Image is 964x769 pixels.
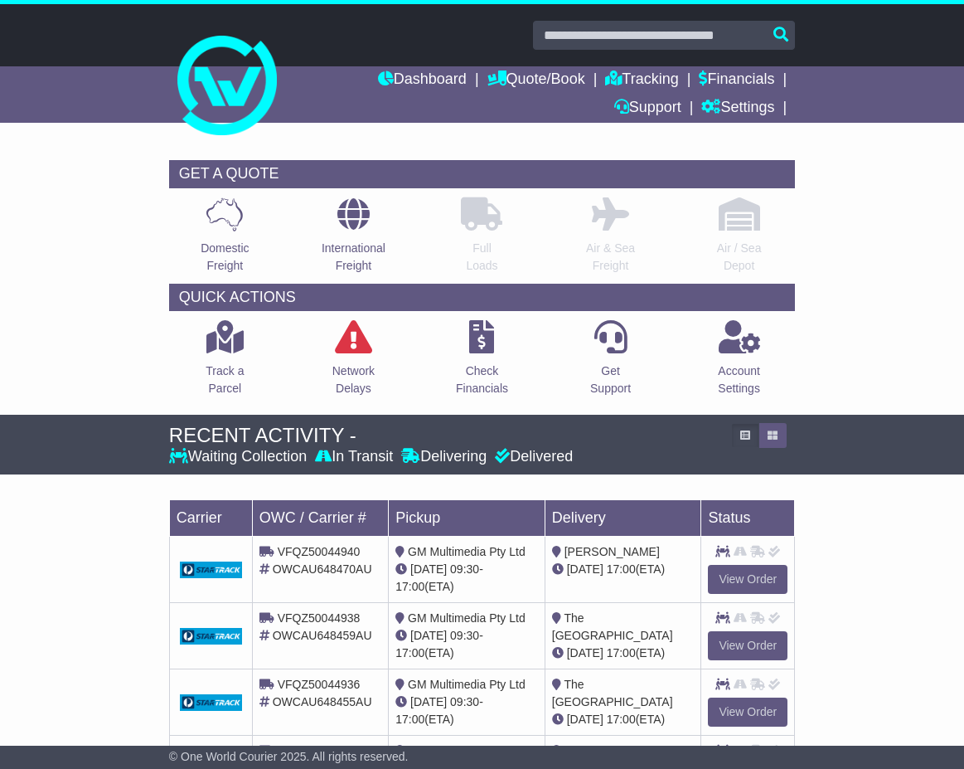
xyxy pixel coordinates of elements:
a: Financials [699,66,774,95]
td: Pickup [389,499,545,536]
div: GET A QUOTE [169,160,795,188]
span: GM Multimedia Pty Ltd [408,545,526,558]
img: GetCarrierServiceDarkLogo [180,628,242,645]
span: [DATE] [410,695,447,708]
span: GM Multimedia Pty Ltd [408,678,526,691]
p: Network Delays [332,363,375,397]
a: NetworkDelays [332,319,375,406]
div: (ETA) [552,711,695,728]
div: (ETA) [552,645,695,662]
span: GM Multimedia Pty Ltd [408,611,526,625]
span: AVA Distribution [407,744,489,757]
span: 09:30 [450,562,479,576]
a: Track aParcel [205,319,245,406]
span: [DATE] [567,646,603,659]
span: 09:30 [450,695,479,708]
div: (ETA) [552,561,695,578]
a: Support [614,95,681,123]
p: Air / Sea Depot [717,240,762,275]
a: Settings [701,95,774,123]
a: View Order [708,698,787,727]
div: - (ETA) [395,561,538,596]
td: OWC / Carrier # [252,499,388,536]
span: [DATE] [410,562,447,576]
p: Account Settings [718,363,760,397]
p: Domestic Freight [201,240,249,275]
a: View Order [708,631,787,660]
p: Track a Parcel [206,363,244,397]
span: Perth Sports Chiro [564,744,660,757]
span: 17:00 [607,562,636,576]
p: Check Financials [456,363,508,397]
span: 17:00 [395,713,424,726]
div: In Transit [311,448,397,466]
span: [DATE] [567,713,603,726]
a: DomesticFreight [200,197,249,284]
p: International Freight [322,240,385,275]
div: Delivering [397,448,491,466]
a: GetSupport [589,319,632,406]
span: 17:00 [395,646,424,659]
img: GetCarrierServiceDarkLogo [180,694,242,711]
div: - (ETA) [395,694,538,728]
span: OWS000648089 [278,744,364,757]
span: The [GEOGRAPHIC_DATA] [552,678,673,708]
span: OWCAU648455AU [273,695,372,708]
span: [PERSON_NAME] [564,545,660,558]
a: Dashboard [378,66,467,95]
td: Status [701,499,795,536]
p: Air & Sea Freight [586,240,635,275]
td: Delivery [545,499,701,536]
span: [DATE] [410,629,447,642]
a: CheckFinancials [455,319,509,406]
a: Tracking [605,66,678,95]
a: Quote/Book [487,66,585,95]
span: 17:00 [395,580,424,593]
span: VFQZ50044940 [278,545,361,558]
p: Full Loads [461,240,502,275]
span: OWCAU648470AU [273,562,372,576]
div: QUICK ACTIONS [169,284,795,312]
a: InternationalFreight [321,197,386,284]
div: - (ETA) [395,627,538,662]
span: VFQZ50044938 [278,611,361,625]
div: RECENT ACTIVITY - [169,424,723,448]
span: The [GEOGRAPHIC_DATA] [552,611,673,642]
img: GetCarrierServiceDarkLogo [180,562,242,578]
span: © One World Courier 2025. All rights reserved. [169,750,409,763]
span: 17:00 [607,713,636,726]
p: Get Support [590,363,631,397]
span: [DATE] [567,562,603,576]
div: Delivered [491,448,573,466]
a: AccountSettings [717,319,761,406]
a: View Order [708,565,787,594]
span: OWCAU648459AU [273,629,372,642]
div: Waiting Collection [169,448,311,466]
td: Carrier [169,499,252,536]
span: VFQZ50044936 [278,678,361,691]
span: 17:00 [607,646,636,659]
span: 09:30 [450,629,479,642]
